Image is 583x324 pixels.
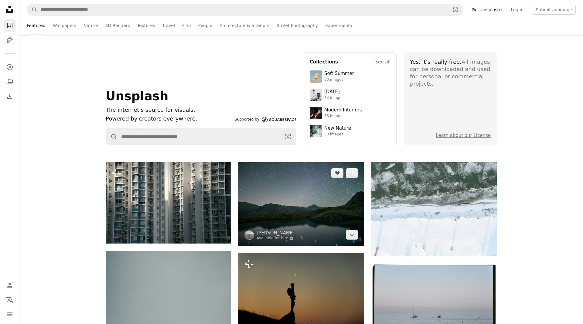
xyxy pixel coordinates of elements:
[310,89,390,101] a: [DATE]34 images
[4,34,16,46] a: Illustrations
[346,168,358,178] button: Add to Collection
[27,4,37,15] button: Search Unsplash
[106,106,232,114] h1: The internet’s source for visuals.
[277,16,318,35] a: Street Photography
[106,89,168,103] span: Unsplash
[220,16,269,35] a: Architecture & Interiors
[162,16,175,35] a: Travel
[346,230,358,240] a: Download
[137,16,155,35] a: Textures
[532,5,576,15] button: Submit an image
[325,16,353,35] a: Experimental
[371,206,497,212] a: Snow covered landscape with frozen water
[244,230,254,240] img: Go to Vladislav Zakharevich's profile
[410,59,462,65] span: Yes, it’s really free.
[324,107,362,113] div: Modern Interiors
[310,107,390,119] a: Modern Interiors55 images
[235,116,296,123] a: Supported by
[324,77,354,82] div: 50 images
[27,4,463,16] form: Find visuals sitewide
[106,114,232,123] p: Powered by creators everywhere.
[84,16,98,35] a: Nature
[310,125,322,137] img: premium_photo-1755037089989-422ee333aef9
[4,279,16,291] a: Log in / Sign up
[106,200,231,205] a: Tall apartment buildings with many windows and balconies.
[105,16,130,35] a: 3D Renders
[310,70,390,83] a: Soft Summer50 images
[310,58,338,66] h4: Collections
[310,89,322,101] img: photo-1682590564399-95f0109652fe
[324,96,343,101] div: 34 images
[4,4,16,17] a: Home — Unsplash
[448,4,463,15] button: Visual search
[324,114,362,119] div: 55 images
[106,162,231,244] img: Tall apartment buildings with many windows and balconies.
[324,71,354,77] div: Soft Summer
[4,90,16,102] a: Download History
[257,236,295,241] a: Available for hire
[324,89,343,95] div: [DATE]
[53,16,76,35] a: Wallpapers
[257,230,295,236] a: [PERSON_NAME]
[106,128,118,145] button: Search Unsplash
[4,19,16,32] a: Photos
[468,5,507,15] a: Get Unsplash+
[331,168,343,178] button: Like
[410,58,491,87] div: All images can be downloaded and used for personal or commercial projects.
[4,61,16,73] a: Explore
[507,5,527,15] a: Log in
[371,162,497,256] img: Snow covered landscape with frozen water
[310,70,322,83] img: premium_photo-1749544311043-3a6a0c8d54af
[324,125,351,131] div: New Nature
[324,132,351,137] div: 50 images
[238,292,364,297] a: Silhouette of a hiker looking at the moon at sunset.
[106,128,296,145] form: Find visuals sitewide
[198,16,213,35] a: People
[238,201,364,206] a: Starry night sky over a calm mountain lake
[280,128,296,145] button: Visual search
[182,16,191,35] a: Film
[371,303,497,308] a: Two sailboats on calm ocean water at dusk
[4,76,16,88] a: Collections
[4,308,16,320] button: Menu
[375,58,390,66] a: See all
[310,107,322,119] img: premium_photo-1747189286942-bc91257a2e39
[436,133,491,138] a: Learn about our License
[310,125,390,137] a: New Nature50 images
[238,162,364,246] img: Starry night sky over a calm mountain lake
[4,294,16,306] button: Language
